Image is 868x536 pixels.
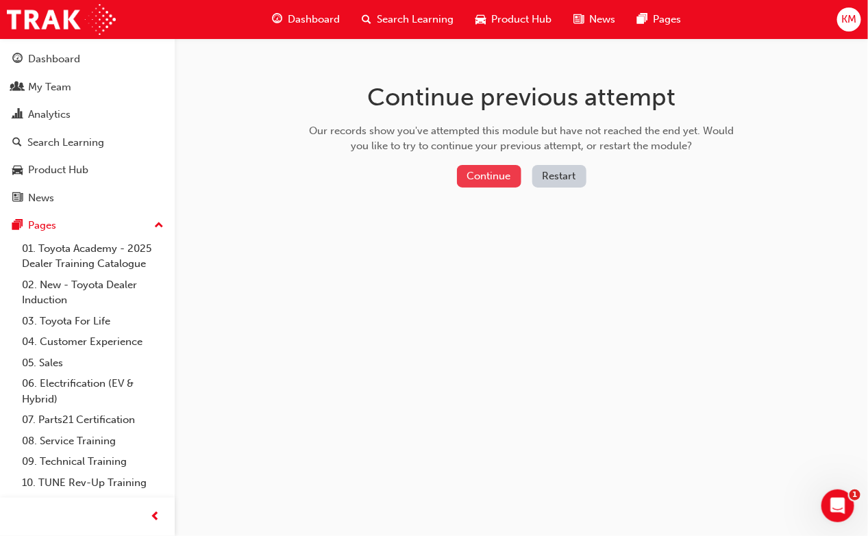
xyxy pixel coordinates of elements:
[5,44,169,213] button: DashboardMy TeamAnalyticsSearch LearningProduct HubNews
[12,137,22,149] span: search-icon
[304,82,739,112] h1: Continue previous attempt
[362,11,371,28] span: search-icon
[28,218,56,233] div: Pages
[5,47,169,72] a: Dashboard
[151,509,161,526] span: prev-icon
[464,5,562,34] a: car-iconProduct Hub
[304,123,739,154] div: Our records show you've attempted this module but have not reached the end yet. Would you like to...
[5,186,169,211] a: News
[261,5,351,34] a: guage-iconDashboard
[16,409,169,431] a: 07. Parts21 Certification
[12,109,23,121] span: chart-icon
[573,11,584,28] span: news-icon
[626,5,692,34] a: pages-iconPages
[28,190,54,206] div: News
[837,8,861,31] button: KM
[5,75,169,100] a: My Team
[589,12,615,27] span: News
[850,489,860,500] span: 1
[16,431,169,452] a: 08. Service Training
[351,5,464,34] a: search-iconSearch Learning
[272,11,282,28] span: guage-icon
[5,102,169,127] a: Analytics
[154,217,164,235] span: up-icon
[16,238,169,275] a: 01. Toyota Academy - 2025 Dealer Training Catalogue
[12,220,23,232] span: pages-icon
[7,4,116,35] img: Trak
[841,12,856,27] span: KM
[5,157,169,183] a: Product Hub
[5,213,169,238] button: Pages
[491,12,551,27] span: Product Hub
[637,11,647,28] span: pages-icon
[16,493,169,514] a: All Pages
[27,135,104,151] div: Search Learning
[16,373,169,409] a: 06. Electrification (EV & Hybrid)
[12,164,23,177] span: car-icon
[457,165,521,188] button: Continue
[28,162,88,178] div: Product Hub
[377,12,454,27] span: Search Learning
[16,311,169,332] a: 03. Toyota For Life
[475,11,486,28] span: car-icon
[28,107,71,123] div: Analytics
[5,130,169,155] a: Search Learning
[16,331,169,353] a: 04. Customer Experience
[562,5,626,34] a: news-iconNews
[16,353,169,374] a: 05. Sales
[12,53,23,66] span: guage-icon
[653,12,681,27] span: Pages
[12,192,23,205] span: news-icon
[16,472,169,494] a: 10. TUNE Rev-Up Training
[16,451,169,472] a: 09. Technical Training
[28,51,80,67] div: Dashboard
[12,81,23,94] span: people-icon
[821,489,854,522] iframe: Intercom live chat
[288,12,340,27] span: Dashboard
[532,165,586,188] button: Restart
[28,79,71,95] div: My Team
[16,275,169,311] a: 02. New - Toyota Dealer Induction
